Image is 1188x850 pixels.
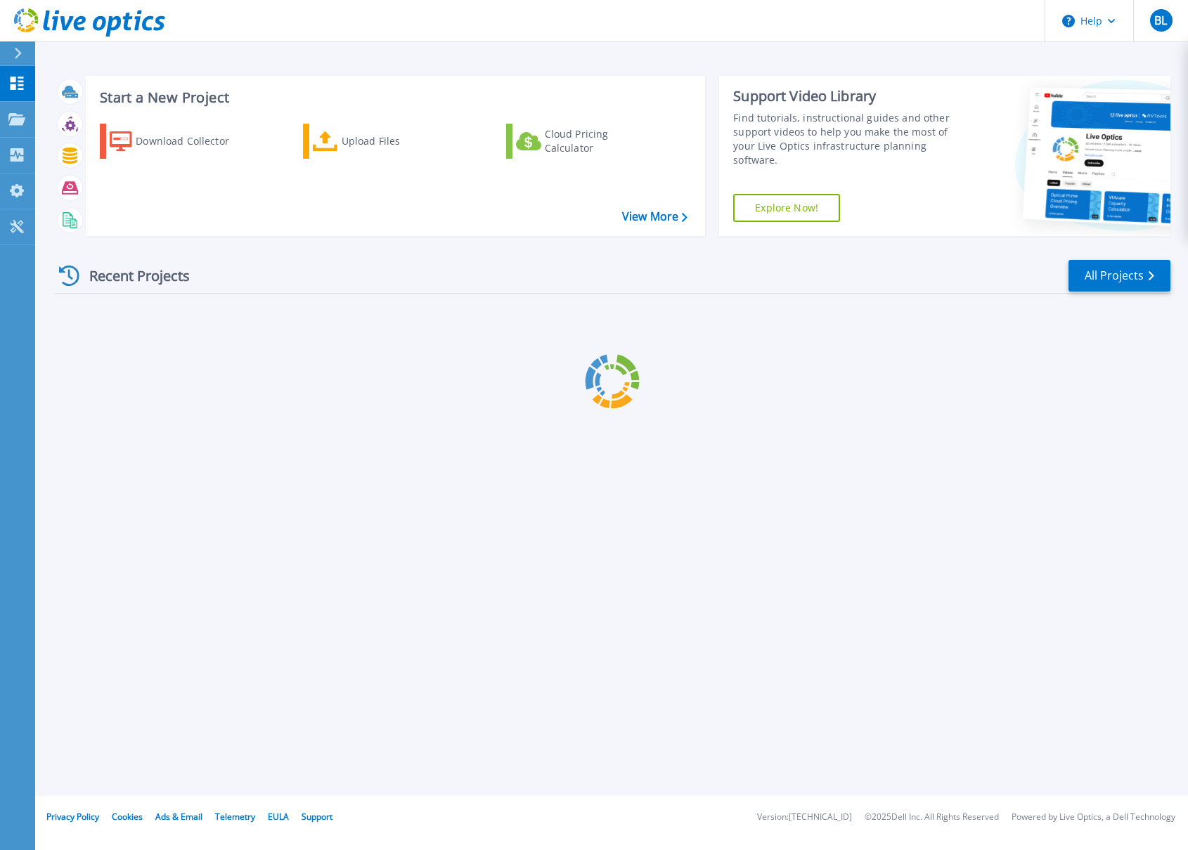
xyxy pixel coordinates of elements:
li: Version: [TECHNICAL_ID] [757,813,852,822]
a: Ads & Email [155,811,202,823]
li: Powered by Live Optics, a Dell Technology [1012,813,1175,822]
a: Cloud Pricing Calculator [506,124,663,159]
a: Download Collector [100,124,257,159]
a: View More [622,210,687,223]
a: Support [302,811,332,823]
div: Download Collector [136,127,248,155]
a: Cookies [112,811,143,823]
a: Telemetry [215,811,255,823]
div: Find tutorials, instructional guides and other support videos to help you make the most of your L... [733,111,962,167]
a: Privacy Policy [46,811,99,823]
a: Upload Files [303,124,460,159]
a: Explore Now! [733,194,840,222]
div: Cloud Pricing Calculator [545,127,657,155]
h3: Start a New Project [100,90,687,105]
div: Upload Files [342,127,454,155]
div: Support Video Library [733,87,962,105]
a: EULA [268,811,289,823]
li: © 2025 Dell Inc. All Rights Reserved [865,813,999,822]
a: All Projects [1068,260,1170,292]
span: BL [1154,15,1167,26]
div: Recent Projects [54,259,209,293]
